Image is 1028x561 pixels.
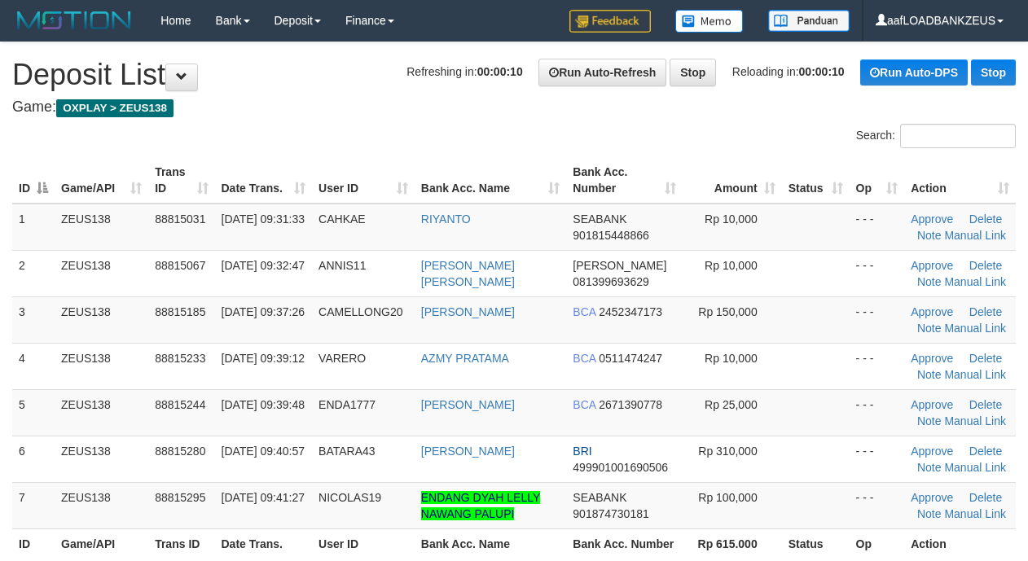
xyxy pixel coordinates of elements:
td: ZEUS138 [55,389,148,436]
th: User ID [312,528,415,559]
span: [DATE] 09:32:47 [222,259,305,272]
span: Copy 901815448866 to clipboard [573,229,648,242]
span: Rp 100,000 [698,491,757,504]
a: Approve [911,491,953,504]
th: Amount: activate to sort column ascending [683,157,782,204]
a: Manual Link [944,507,1006,520]
th: Game/API: activate to sort column ascending [55,157,148,204]
span: Copy 901874730181 to clipboard [573,507,648,520]
span: 88815295 [155,491,205,504]
span: Copy 499901001690506 to clipboard [573,461,668,474]
th: ID [12,528,55,559]
span: Copy 2671390778 to clipboard [599,398,662,411]
td: - - - [850,389,905,436]
td: - - - [850,296,905,343]
td: - - - [850,436,905,482]
span: [PERSON_NAME] [573,259,666,272]
a: [PERSON_NAME] [PERSON_NAME] [421,259,515,288]
span: Rp 150,000 [698,305,757,318]
th: Date Trans.: activate to sort column ascending [215,157,313,204]
td: ZEUS138 [55,343,148,389]
a: Delete [969,259,1002,272]
span: [DATE] 09:39:48 [222,398,305,411]
td: 7 [12,482,55,528]
span: [DATE] 09:31:33 [222,213,305,226]
a: Delete [969,213,1002,226]
th: ID: activate to sort column descending [12,157,55,204]
strong: 00:00:10 [799,65,845,78]
td: - - - [850,204,905,251]
span: Rp 10,000 [705,259,758,272]
h4: Game: [12,99,1016,116]
span: BCA [573,398,595,411]
span: Rp 10,000 [705,213,758,226]
strong: 00:00:10 [477,65,523,78]
a: Note [917,507,942,520]
a: Note [917,368,942,381]
a: Run Auto-DPS [860,59,968,85]
td: - - - [850,343,905,389]
td: 1 [12,204,55,251]
a: Manual Link [944,461,1006,474]
span: Copy 081399693629 to clipboard [573,275,648,288]
a: Stop [670,59,716,86]
th: Op: activate to sort column ascending [850,157,905,204]
a: Note [917,322,942,335]
a: Delete [969,352,1002,365]
td: - - - [850,250,905,296]
a: Manual Link [944,368,1006,381]
span: VARERO [319,352,366,365]
a: Note [917,229,942,242]
td: ZEUS138 [55,482,148,528]
td: ZEUS138 [55,204,148,251]
a: Approve [911,398,953,411]
span: 88815067 [155,259,205,272]
a: [PERSON_NAME] [421,398,515,411]
span: [DATE] 09:40:57 [222,445,305,458]
a: RIYANTO [421,213,471,226]
span: Rp 310,000 [698,445,757,458]
a: Note [917,275,942,288]
span: Rp 10,000 [705,352,758,365]
td: 4 [12,343,55,389]
span: Reloading in: [732,65,845,78]
span: CAHKAE [319,213,366,226]
th: Bank Acc. Name: activate to sort column ascending [415,157,567,204]
td: 3 [12,296,55,343]
th: Game/API [55,528,148,559]
a: Delete [969,445,1002,458]
a: Delete [969,491,1002,504]
img: Button%20Memo.svg [675,10,744,33]
span: ANNIS11 [319,259,366,272]
th: Date Trans. [215,528,313,559]
a: Delete [969,305,1002,318]
th: Rp 615.000 [683,528,782,559]
a: Delete [969,398,1002,411]
a: Run Auto-Refresh [538,59,666,86]
td: 6 [12,436,55,482]
span: Copy 0511474247 to clipboard [599,352,662,365]
a: Manual Link [944,414,1006,427]
span: BRI [573,445,591,458]
span: 88815233 [155,352,205,365]
input: Search: [900,124,1016,148]
th: Action: activate to sort column ascending [904,157,1016,204]
label: Search: [856,124,1016,148]
span: OXPLAY > ZEUS138 [56,99,174,117]
a: Manual Link [944,229,1006,242]
a: AZMY PRATAMA [421,352,509,365]
span: Refreshing in: [406,65,522,78]
th: Trans ID: activate to sort column ascending [148,157,214,204]
span: BATARA43 [319,445,376,458]
span: [DATE] 09:37:26 [222,305,305,318]
a: Note [917,414,942,427]
span: 88815031 [155,213,205,226]
a: Approve [911,352,953,365]
span: 88815244 [155,398,205,411]
img: panduan.png [768,10,850,32]
th: User ID: activate to sort column ascending [312,157,415,204]
th: Status: activate to sort column ascending [782,157,850,204]
a: [PERSON_NAME] [421,305,515,318]
a: Note [917,461,942,474]
span: BCA [573,352,595,365]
